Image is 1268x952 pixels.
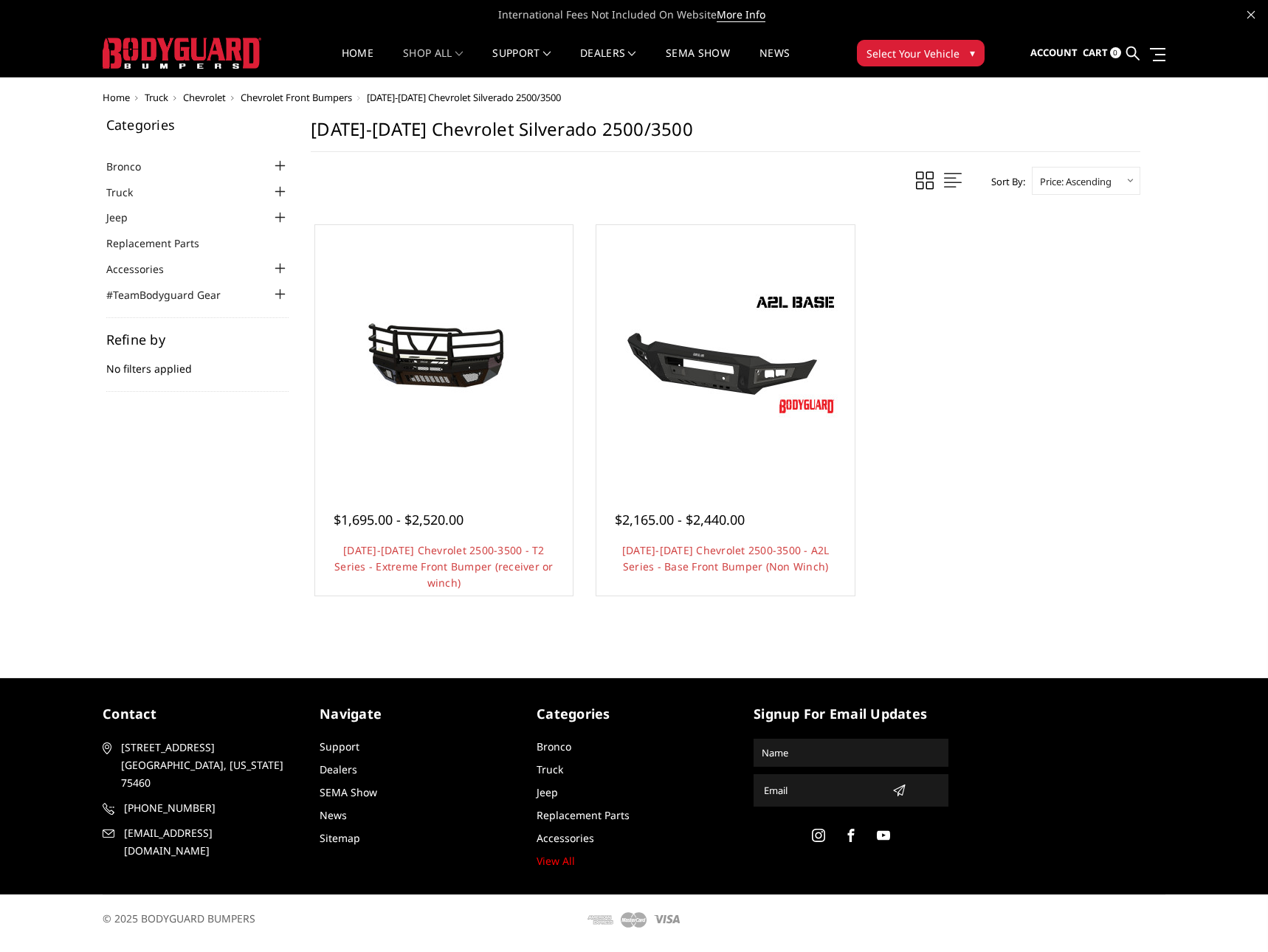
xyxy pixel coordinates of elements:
span: $2,165.00 - $2,440.00 [615,511,745,528]
span: [DATE]-[DATE] Chevrolet Silverado 2500/3500 [367,91,561,104]
span: [PHONE_NUMBER] [124,799,295,817]
a: Home [342,48,373,77]
input: Email [758,779,886,802]
a: News [759,48,790,77]
h5: Categories [106,118,289,131]
span: 0 [1110,47,1121,58]
h5: Refine by [106,333,289,346]
a: [EMAIL_ADDRESS][DOMAIN_NAME] [103,824,297,860]
span: $1,695.00 - $2,520.00 [334,511,464,528]
label: Sort By: [983,170,1025,193]
span: [EMAIL_ADDRESS][DOMAIN_NAME] [124,824,295,860]
a: Dealers [320,762,357,776]
a: Truck [106,184,151,200]
span: Account [1030,46,1078,59]
a: Jeep [106,210,146,225]
a: #TeamBodyguard Gear [106,287,239,303]
a: More Info [717,7,765,22]
a: Replacement Parts [106,235,218,251]
a: [DATE]-[DATE] Chevrolet 2500-3500 - A2L Series - Base Front Bumper (Non Winch) [622,543,830,573]
h1: [DATE]-[DATE] Chevrolet Silverado 2500/3500 [311,118,1140,152]
a: SEMA Show [666,48,730,77]
a: Support [492,48,551,77]
span: ▾ [970,45,975,61]
img: BODYGUARD BUMPERS [103,38,261,69]
a: Jeep [537,785,558,799]
span: [STREET_ADDRESS] [GEOGRAPHIC_DATA], [US_STATE] 75460 [121,739,292,792]
h5: Categories [537,704,731,724]
a: Replacement Parts [537,808,630,822]
a: News [320,808,347,822]
a: Sitemap [320,831,360,845]
a: Truck [145,91,168,104]
button: Select Your Vehicle [857,40,985,66]
div: No filters applied [106,333,289,392]
a: Dealers [580,48,636,77]
a: Bronco [106,159,159,174]
img: 2015-2019 Chevrolet 2500-3500 - A2L Series - Base Front Bumper (Non Winch) [607,288,844,421]
a: 2015-2019 Chevrolet 2500-3500 - T2 Series - Extreme Front Bumper (receiver or winch) 2015-2019 Ch... [319,229,570,480]
h5: signup for email updates [754,704,948,724]
input: Name [756,741,946,765]
a: Bronco [537,739,571,753]
a: Accessories [106,261,182,277]
a: [PHONE_NUMBER] [103,799,297,817]
span: © 2025 BODYGUARD BUMPERS [103,911,255,925]
a: [DATE]-[DATE] Chevrolet 2500-3500 - T2 Series - Extreme Front Bumper (receiver or winch) [334,543,554,590]
a: View All [537,854,575,868]
a: Account [1030,33,1078,73]
a: Chevrolet [183,91,226,104]
h5: contact [103,704,297,724]
a: Chevrolet Front Bumpers [241,91,352,104]
a: Support [320,739,359,753]
a: Cart 0 [1083,33,1121,73]
a: Truck [537,762,563,776]
a: SEMA Show [320,785,377,799]
a: Accessories [537,831,594,845]
a: 2015-2019 Chevrolet 2500-3500 - A2L Series - Base Front Bumper (Non Winch) [600,229,851,480]
span: Select Your Vehicle [866,46,959,61]
a: shop all [403,48,463,77]
a: Home [103,91,130,104]
h5: Navigate [320,704,514,724]
span: Cart [1083,46,1108,59]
